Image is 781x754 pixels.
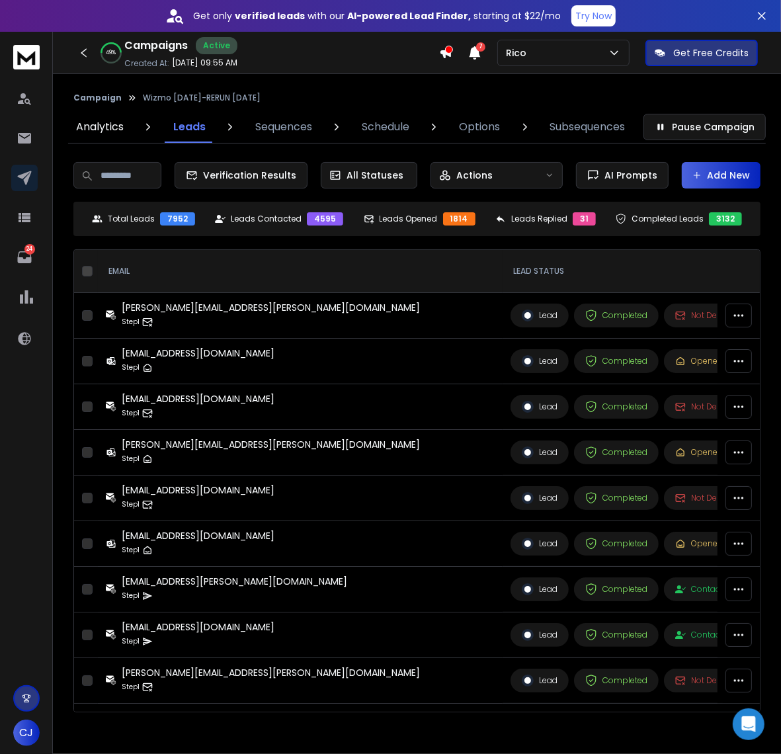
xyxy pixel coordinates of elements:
[506,46,532,60] p: Rico
[122,361,140,374] p: Step 1
[122,620,274,634] div: [EMAIL_ADDRESS][DOMAIN_NAME]
[122,301,420,314] div: [PERSON_NAME][EMAIL_ADDRESS][PERSON_NAME][DOMAIN_NAME]
[675,310,743,321] div: Not Delivered
[585,675,647,687] div: Completed
[575,9,612,22] p: Try Now
[522,310,557,321] div: Lead
[247,111,320,143] a: Sequences
[522,401,557,413] div: Lead
[122,681,140,694] p: Step 1
[522,446,557,458] div: Lead
[362,119,409,135] p: Schedule
[542,111,633,143] a: Subsequences
[122,315,140,329] p: Step 1
[585,310,647,321] div: Completed
[124,58,169,69] p: Created At:
[673,46,749,60] p: Get Free Credits
[122,438,420,451] div: [PERSON_NAME][EMAIL_ADDRESS][PERSON_NAME][DOMAIN_NAME]
[122,544,140,557] p: Step 1
[13,720,40,746] button: CJ
[124,38,188,54] h1: Campaigns
[550,119,625,135] p: Subsequences
[675,584,733,595] div: Contacted
[709,212,742,226] div: 3132
[585,629,647,641] div: Completed
[443,212,475,226] div: 1814
[108,214,155,224] p: Total Leads
[585,492,647,504] div: Completed
[143,93,261,103] p: Wizmo [DATE]-RERUN [DATE]
[585,538,647,550] div: Completed
[585,446,647,458] div: Completed
[682,162,760,188] button: Add New
[522,583,557,595] div: Lead
[585,583,647,595] div: Completed
[175,162,308,188] button: Verification Results
[122,666,420,679] div: [PERSON_NAME][EMAIL_ADDRESS][PERSON_NAME][DOMAIN_NAME]
[255,119,312,135] p: Sequences
[122,498,140,511] p: Step 1
[522,355,557,367] div: Lead
[231,214,302,224] p: Leads Contacted
[165,111,214,143] a: Leads
[11,244,38,271] a: 24
[733,708,764,740] div: Open Intercom Messenger
[122,529,274,542] div: [EMAIL_ADDRESS][DOMAIN_NAME]
[522,538,557,550] div: Lead
[106,49,116,57] p: 49 %
[160,212,195,226] div: 7952
[122,347,274,360] div: [EMAIL_ADDRESS][DOMAIN_NAME]
[13,45,40,69] img: logo
[585,401,647,413] div: Completed
[380,214,438,224] p: Leads Opened
[122,407,140,420] p: Step 1
[503,250,762,293] th: LEAD STATUS
[675,447,723,458] div: Opened
[511,214,567,224] p: Leads Replied
[307,212,343,226] div: 4595
[173,119,206,135] p: Leads
[122,483,274,497] div: [EMAIL_ADDRESS][DOMAIN_NAME]
[675,538,723,549] div: Opened
[451,111,508,143] a: Options
[354,111,417,143] a: Schedule
[522,675,557,687] div: Lead
[347,169,403,182] p: All Statuses
[98,250,503,293] th: EMAIL
[198,169,296,182] span: Verification Results
[522,629,557,641] div: Lead
[599,169,657,182] span: AI Prompts
[24,244,35,255] p: 24
[347,9,471,22] strong: AI-powered Lead Finder,
[643,114,766,140] button: Pause Campaign
[522,492,557,504] div: Lead
[122,392,274,405] div: [EMAIL_ADDRESS][DOMAIN_NAME]
[456,169,493,182] p: Actions
[675,401,743,412] div: Not Delivered
[571,5,616,26] button: Try Now
[122,635,140,648] p: Step 1
[675,675,743,686] div: Not Delivered
[645,40,758,66] button: Get Free Credits
[675,493,743,503] div: Not Delivered
[235,9,305,22] strong: verified leads
[122,589,140,603] p: Step 1
[573,212,596,226] div: 31
[76,119,124,135] p: Analytics
[632,214,704,224] p: Completed Leads
[68,111,132,143] a: Analytics
[193,9,561,22] p: Get only with our starting at $22/mo
[459,119,500,135] p: Options
[172,58,237,68] p: [DATE] 09:55 AM
[476,42,485,52] span: 7
[122,575,347,588] div: [EMAIL_ADDRESS][PERSON_NAME][DOMAIN_NAME]
[675,630,733,640] div: Contacted
[585,355,647,367] div: Completed
[576,162,669,188] button: AI Prompts
[196,37,237,54] div: Active
[122,452,140,466] p: Step 1
[675,356,723,366] div: Opened
[73,93,122,103] button: Campaign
